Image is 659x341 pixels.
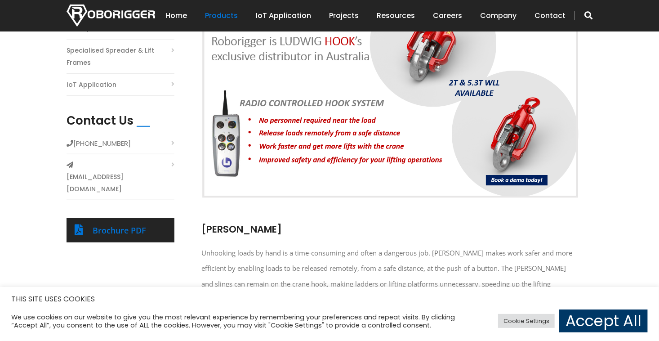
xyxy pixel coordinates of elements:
[480,2,517,30] a: Company
[205,2,238,30] a: Products
[67,4,155,27] img: Nortech
[93,225,146,236] a: Brochure PDF
[165,2,187,30] a: Home
[534,2,565,30] a: Contact
[377,2,415,30] a: Resources
[67,114,134,128] h2: Contact Us
[67,45,174,69] a: Specialised Spreader & Lift Frames
[67,79,116,91] a: IoT Application
[67,137,174,154] li: [PHONE_NUMBER]
[329,2,359,30] a: Projects
[498,314,555,328] a: Cookie Settings
[11,293,648,305] h5: THIS SITE USES COOKIES
[11,313,457,329] div: We use cookies on our website to give you the most relevant experience by remembering your prefer...
[67,171,174,195] a: [EMAIL_ADDRESS][DOMAIN_NAME]
[433,2,462,30] a: Careers
[256,2,311,30] a: IoT Application
[201,248,572,304] span: Unhooking loads by hand is a time-consuming and often a dangerous job. [PERSON_NAME] makes work s...
[559,310,648,332] a: Accept All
